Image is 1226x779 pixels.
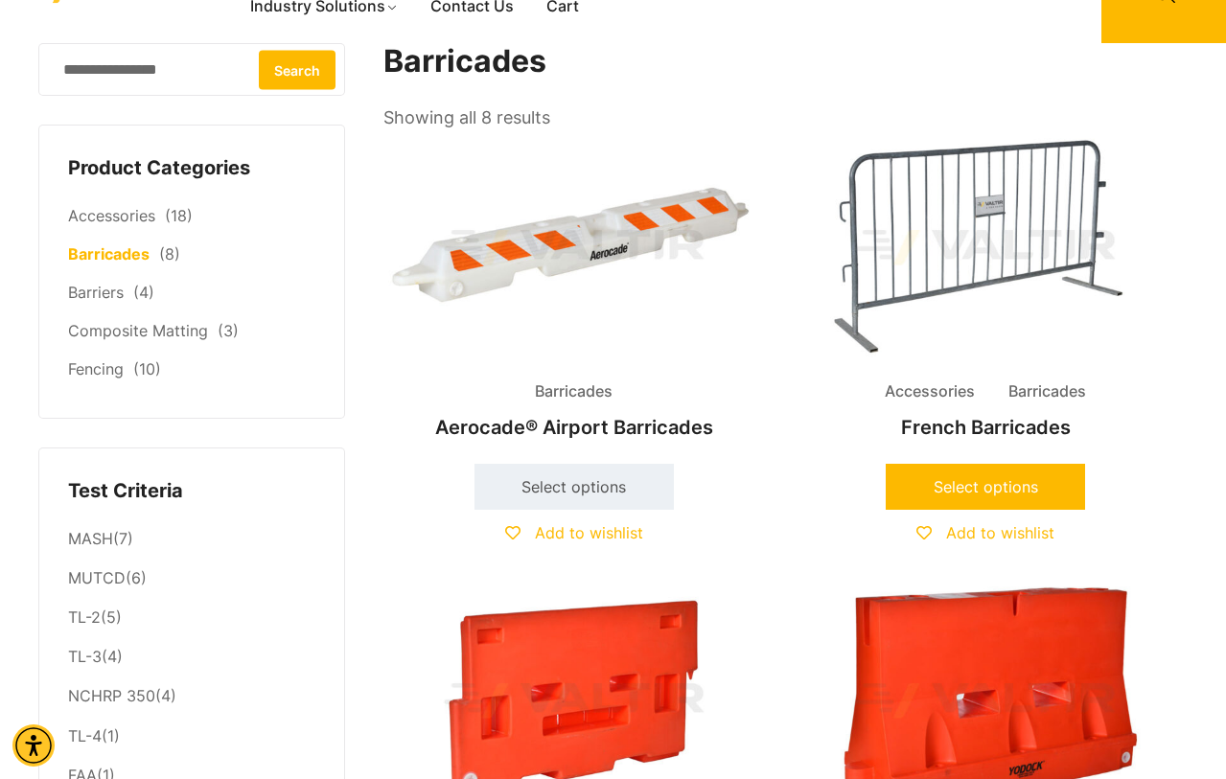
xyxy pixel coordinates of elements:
[133,283,154,302] span: (4)
[916,523,1054,542] a: Add to wishlist
[505,523,643,542] a: Add to wishlist
[520,378,627,406] span: Barricades
[946,523,1054,542] span: Add to wishlist
[68,477,315,506] h4: Test Criteria
[795,406,1176,448] h2: French Barricades
[68,529,113,548] a: MASH
[474,464,674,510] a: Select options for “Aerocade® Airport Barricades”
[68,560,315,599] li: (6)
[68,717,315,756] li: (1)
[383,406,765,448] h2: Aerocade® Airport Barricades
[383,133,765,448] a: BarricadesAerocade® Airport Barricades
[383,133,765,362] img: Barricades
[68,726,102,745] a: TL-4
[383,43,1178,80] h1: Barricades
[68,677,315,717] li: (4)
[68,568,126,587] a: MUTCD
[133,359,161,378] span: (10)
[12,724,55,767] div: Accessibility Menu
[383,102,550,134] p: Showing all 8 results
[535,523,643,542] span: Add to wishlist
[38,43,345,96] input: Search for:
[68,607,101,627] a: TL-2
[259,50,335,89] button: Search
[68,154,315,183] h4: Product Categories
[218,321,239,340] span: (3)
[886,464,1085,510] a: Select options for “French Barricades”
[68,359,124,378] a: Fencing
[159,244,180,263] span: (8)
[795,133,1176,362] img: Accessories
[68,283,124,302] a: Barriers
[68,647,102,666] a: TL-3
[68,599,315,638] li: (5)
[68,321,208,340] a: Composite Matting
[795,133,1176,448] a: Accessories BarricadesFrench Barricades
[68,206,155,225] a: Accessories
[68,686,155,705] a: NCHRP 350
[870,378,989,406] span: Accessories
[165,206,193,225] span: (18)
[994,378,1100,406] span: Barricades
[68,638,315,677] li: (4)
[68,244,150,263] a: Barricades
[68,519,315,559] li: (7)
